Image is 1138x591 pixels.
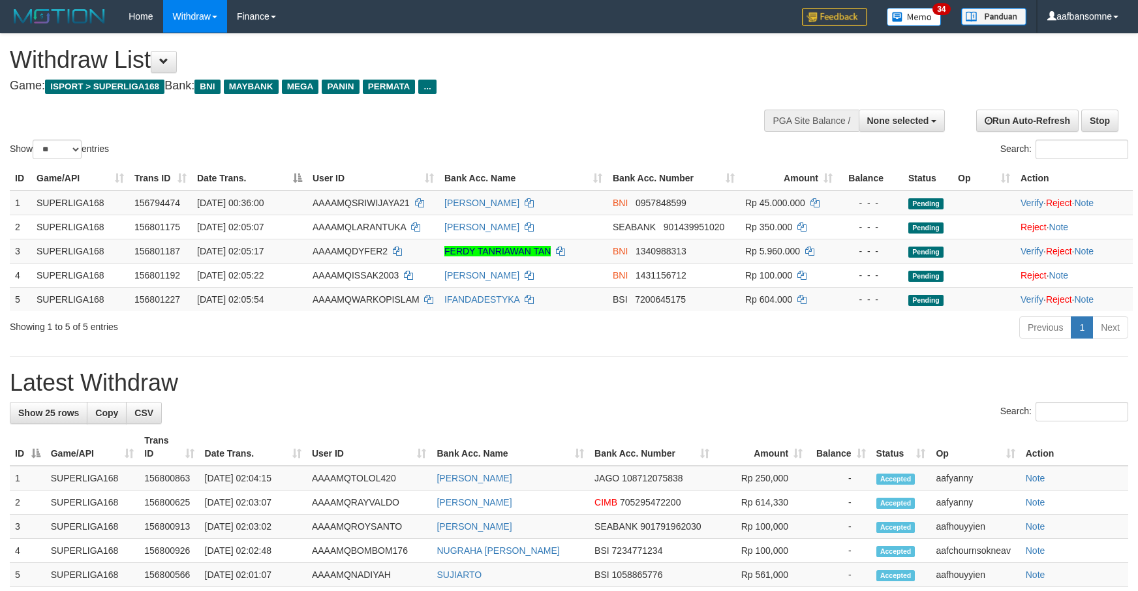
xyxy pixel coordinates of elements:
a: [PERSON_NAME] [437,473,512,483]
span: Rp 350.000 [745,222,792,232]
a: Verify [1021,294,1043,305]
img: MOTION_logo.png [10,7,109,26]
th: Date Trans.: activate to sort column ascending [200,429,307,466]
a: Verify [1021,198,1043,208]
th: ID [10,166,31,190]
td: Rp 614,330 [715,491,808,515]
td: · [1015,215,1133,239]
td: aafyanny [930,466,1020,491]
span: Accepted [876,546,915,557]
th: Trans ID: activate to sort column ascending [129,166,192,190]
div: Showing 1 to 5 of 5 entries [10,315,465,333]
span: Pending [908,271,944,282]
th: Date Trans.: activate to sort column descending [192,166,307,190]
input: Search: [1036,140,1128,159]
td: Rp 561,000 [715,563,808,587]
span: 156801227 [134,294,180,305]
th: Op: activate to sort column ascending [953,166,1015,190]
a: CSV [126,402,162,424]
td: 1 [10,466,46,491]
span: Rp 604.000 [745,294,792,305]
select: Showentries [33,140,82,159]
td: 5 [10,563,46,587]
td: 156800625 [139,491,199,515]
a: Note [1049,270,1069,280]
span: BNI [613,246,628,256]
a: FERDY TANRIAWAN TAN [444,246,551,256]
a: Verify [1021,246,1043,256]
th: Bank Acc. Number: activate to sort column ascending [607,166,740,190]
td: AAAAMQTOLOL420 [307,466,432,491]
td: - [808,515,871,539]
span: 156794474 [134,198,180,208]
a: [PERSON_NAME] [437,497,512,508]
a: [PERSON_NAME] [444,198,519,208]
label: Show entries [10,140,109,159]
a: Show 25 rows [10,402,87,424]
td: SUPERLIGA168 [46,539,140,563]
td: [DATE] 02:02:48 [200,539,307,563]
td: 156800926 [139,539,199,563]
a: IFANDADESTYKA [444,294,519,305]
td: aafyanny [930,491,1020,515]
td: SUPERLIGA168 [31,287,129,311]
a: Next [1092,316,1128,339]
span: 156801187 [134,246,180,256]
span: PANIN [322,80,359,94]
div: - - - [843,293,898,306]
a: Previous [1019,316,1071,339]
span: Rp 45.000.000 [745,198,805,208]
td: - [808,563,871,587]
span: PERMATA [363,80,416,94]
td: SUPERLIGA168 [31,239,129,263]
span: ISPORT > SUPERLIGA168 [45,80,164,94]
span: BNI [613,270,628,280]
td: AAAAMQNADIYAH [307,563,432,587]
a: Note [1026,521,1045,532]
span: BSI [613,294,628,305]
a: Note [1026,569,1045,580]
span: Pending [908,295,944,306]
img: Button%20Memo.svg [887,8,942,26]
th: ID: activate to sort column descending [10,429,46,466]
span: AAAAMQLARANTUKA [313,222,406,232]
span: CIMB [594,497,617,508]
td: 4 [10,263,31,287]
td: AAAAMQBOMBOM176 [307,539,432,563]
span: Accepted [876,522,915,533]
div: - - - [843,220,898,234]
span: Copy 1058865776 to clipboard [612,569,663,580]
label: Search: [1000,402,1128,421]
span: MEGA [282,80,319,94]
td: · · [1015,239,1133,263]
span: MAYBANK [224,80,279,94]
span: Accepted [876,498,915,509]
a: 1 [1071,316,1093,339]
span: BSI [594,545,609,556]
span: Copy 901791962030 to clipboard [640,521,701,532]
td: 156800566 [139,563,199,587]
td: 5 [10,287,31,311]
th: Status: activate to sort column ascending [871,429,931,466]
td: Rp 250,000 [715,466,808,491]
a: [PERSON_NAME] [444,270,519,280]
span: Rp 100.000 [745,270,792,280]
a: Note [1074,198,1094,208]
a: Copy [87,402,127,424]
td: 3 [10,239,31,263]
span: AAAAMQWARKOPISLAM [313,294,420,305]
a: Stop [1081,110,1118,132]
span: Pending [908,198,944,209]
th: User ID: activate to sort column ascending [307,429,432,466]
span: BNI [613,198,628,208]
td: · · [1015,190,1133,215]
span: 156801192 [134,270,180,280]
input: Search: [1036,402,1128,421]
a: Note [1026,497,1045,508]
span: SEABANK [613,222,656,232]
td: [DATE] 02:04:15 [200,466,307,491]
a: Run Auto-Refresh [976,110,1079,132]
td: AAAAMQRAYVALDO [307,491,432,515]
td: SUPERLIGA168 [46,515,140,539]
a: [PERSON_NAME] [437,521,512,532]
